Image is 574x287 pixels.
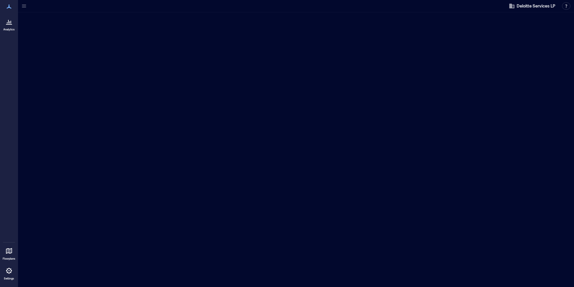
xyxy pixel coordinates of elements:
[2,14,17,33] a: Analytics
[1,244,17,262] a: Floorplans
[4,277,14,280] p: Settings
[2,264,16,282] a: Settings
[507,1,557,11] button: Deloitte Services LP
[3,28,15,31] p: Analytics
[517,3,555,9] span: Deloitte Services LP
[3,257,15,261] p: Floorplans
